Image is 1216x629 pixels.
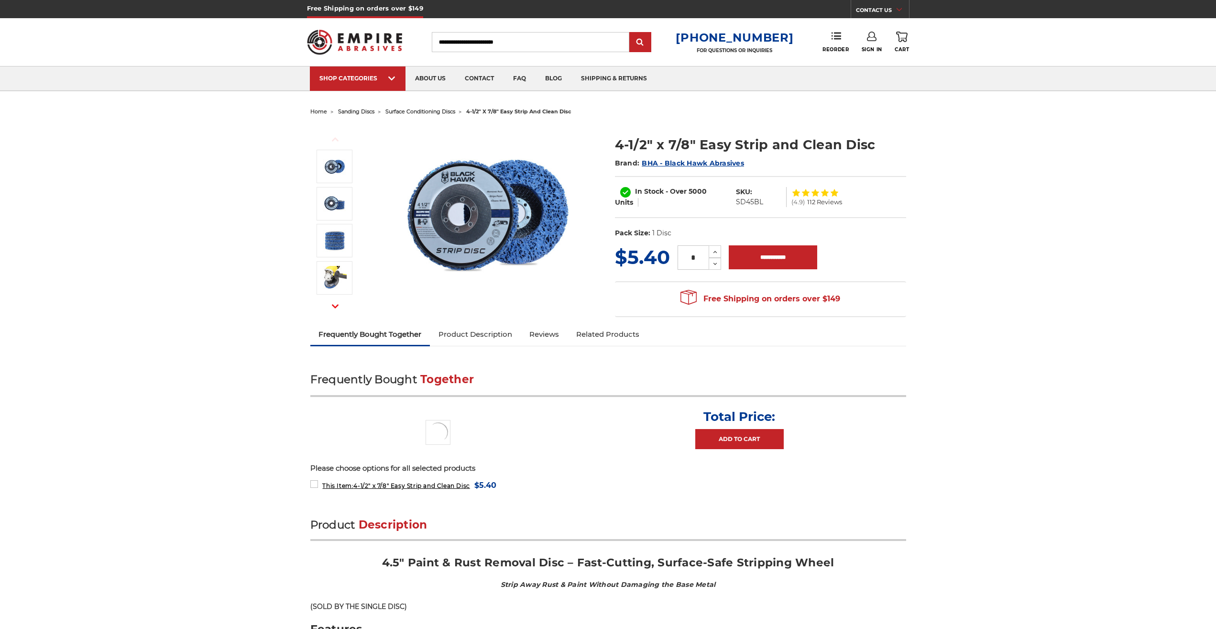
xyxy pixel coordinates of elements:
[822,32,849,52] a: Reorder
[635,187,664,196] span: In Stock
[310,580,906,590] h4: Strip Away Rust & Paint Without Damaging the Base Metal
[466,108,571,115] span: 4-1/2" x 7/8" easy strip and clean disc
[310,602,407,611] strong: (SOLD BY THE SINGLE DISC)
[895,32,909,53] a: Cart
[323,230,347,252] img: 4-1/2" x 7/8" Easy Strip and Clean Disc
[862,46,882,53] span: Sign In
[652,228,671,238] dd: 1 Disc
[695,429,784,449] a: Add to Cart
[895,46,909,53] span: Cart
[615,228,650,238] dt: Pack Size:
[856,5,909,18] a: CONTACT US
[307,23,403,61] img: Empire Abrasives
[631,33,650,52] input: Submit
[323,192,347,215] img: 4-1/2" x 7/8" Easy Strip and Clean Disc
[736,187,752,197] dt: SKU:
[676,47,793,54] p: FOR QUESTIONS OR INQUIRIES
[310,463,906,474] p: Please choose options for all selected products
[455,66,504,91] a: contact
[405,66,455,91] a: about us
[536,66,571,91] a: blog
[310,324,430,345] a: Frequently Bought Together
[310,108,327,115] a: home
[323,266,347,290] img: 4-1/2" x 7/8" Easy Strip and Clean Disc
[420,373,474,386] span: Together
[392,125,583,304] img: 4-1/2" x 7/8" Easy Strip and Clean Disc
[324,129,347,150] button: Previous
[676,31,793,44] a: [PHONE_NUMBER]
[791,199,805,205] span: (4.9)
[571,66,657,91] a: shipping & returns
[322,482,353,489] strong: This Item:
[430,324,521,345] a: Product Description
[319,75,396,82] div: SHOP CATEGORIES
[615,135,906,154] h1: 4-1/2" x 7/8" Easy Strip and Clean Disc
[680,289,840,309] span: Free Shipping on orders over $149
[568,324,648,345] a: Related Products
[504,66,536,91] a: faq
[426,420,450,445] img: 4-1/2" x 7/8" Easy Strip and Clean Disc
[385,108,455,115] a: surface conditioning discs
[615,159,640,167] span: Brand:
[324,296,347,317] button: Next
[689,187,707,196] span: 5000
[310,518,355,531] span: Product
[666,187,687,196] span: - Over
[322,482,470,489] span: 4-1/2" x 7/8" Easy Strip and Clean Disc
[615,198,633,207] span: Units
[703,409,775,424] p: Total Price:
[338,108,374,115] a: sanding discs
[736,197,763,207] dd: SD45BL
[615,245,670,269] span: $5.40
[310,373,417,386] span: Frequently Bought
[822,46,849,53] span: Reorder
[359,518,427,531] span: Description
[642,159,744,167] a: BHA - Black Hawk Abrasives
[474,479,496,492] span: $5.40
[323,155,347,178] img: 4-1/2" x 7/8" Easy Strip and Clean Disc
[521,324,568,345] a: Reviews
[310,555,906,577] h2: 4.5" Paint & Rust Removal Disc – Fast-Cutting, Surface-Safe Stripping Wheel
[807,199,842,205] span: 112 Reviews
